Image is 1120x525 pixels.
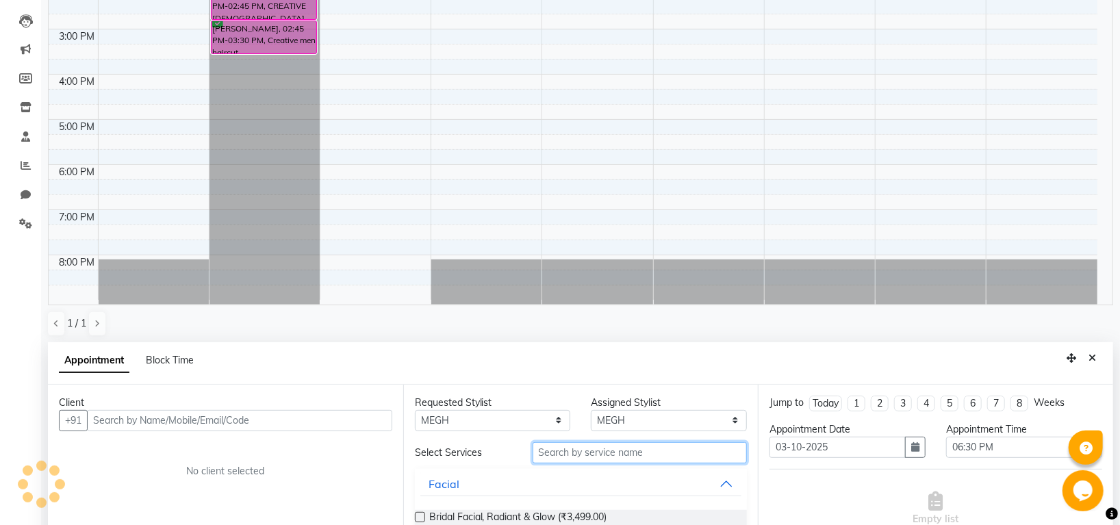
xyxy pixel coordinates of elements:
[941,396,958,411] li: 5
[917,396,935,411] li: 4
[87,410,392,431] input: Search by Name/Mobile/Email/Code
[848,396,865,411] li: 1
[59,396,392,410] div: Client
[1082,348,1102,369] button: Close
[1034,396,1065,410] div: Weeks
[769,422,926,437] div: Appointment Date
[1010,396,1028,411] li: 8
[987,396,1005,411] li: 7
[212,21,316,53] div: [PERSON_NAME], 02:45 PM-03:30 PM, Creative men haircut
[57,75,98,89] div: 4:00 PM
[871,396,889,411] li: 2
[57,255,98,270] div: 8:00 PM
[769,396,804,410] div: Jump to
[591,396,747,410] div: Assigned Stylist
[146,354,194,366] span: Block Time
[533,442,748,463] input: Search by service name
[1062,470,1106,511] iframe: chat widget
[92,464,359,478] div: No client selected
[813,396,839,411] div: Today
[429,476,459,492] div: Facial
[59,348,129,373] span: Appointment
[57,120,98,134] div: 5:00 PM
[946,422,1102,437] div: Appointment Time
[57,165,98,179] div: 6:00 PM
[57,210,98,225] div: 7:00 PM
[67,316,86,331] span: 1 / 1
[964,396,982,411] li: 6
[59,410,88,431] button: +91
[405,446,522,460] div: Select Services
[415,396,571,410] div: Requested Stylist
[769,437,906,458] input: yyyy-mm-dd
[57,29,98,44] div: 3:00 PM
[420,472,742,496] button: Facial
[894,396,912,411] li: 3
